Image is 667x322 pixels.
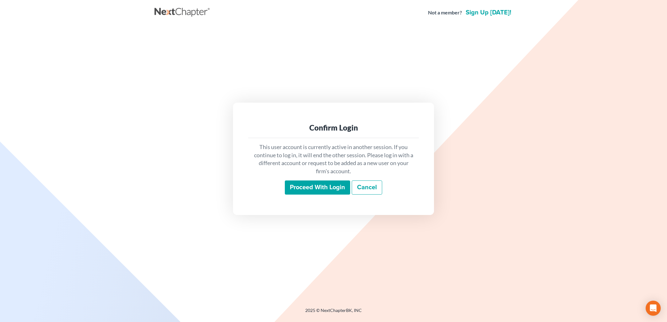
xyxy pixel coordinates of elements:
[428,9,462,16] strong: Not a member?
[464,9,512,16] a: Sign up [DATE]!
[253,143,414,175] p: This user account is currently active in another session. If you continue to log in, it will end ...
[646,301,661,316] div: Open Intercom Messenger
[352,180,382,195] a: Cancel
[155,307,512,319] div: 2025 © NextChapterBK, INC
[253,123,414,133] div: Confirm Login
[285,180,350,195] input: Proceed with login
